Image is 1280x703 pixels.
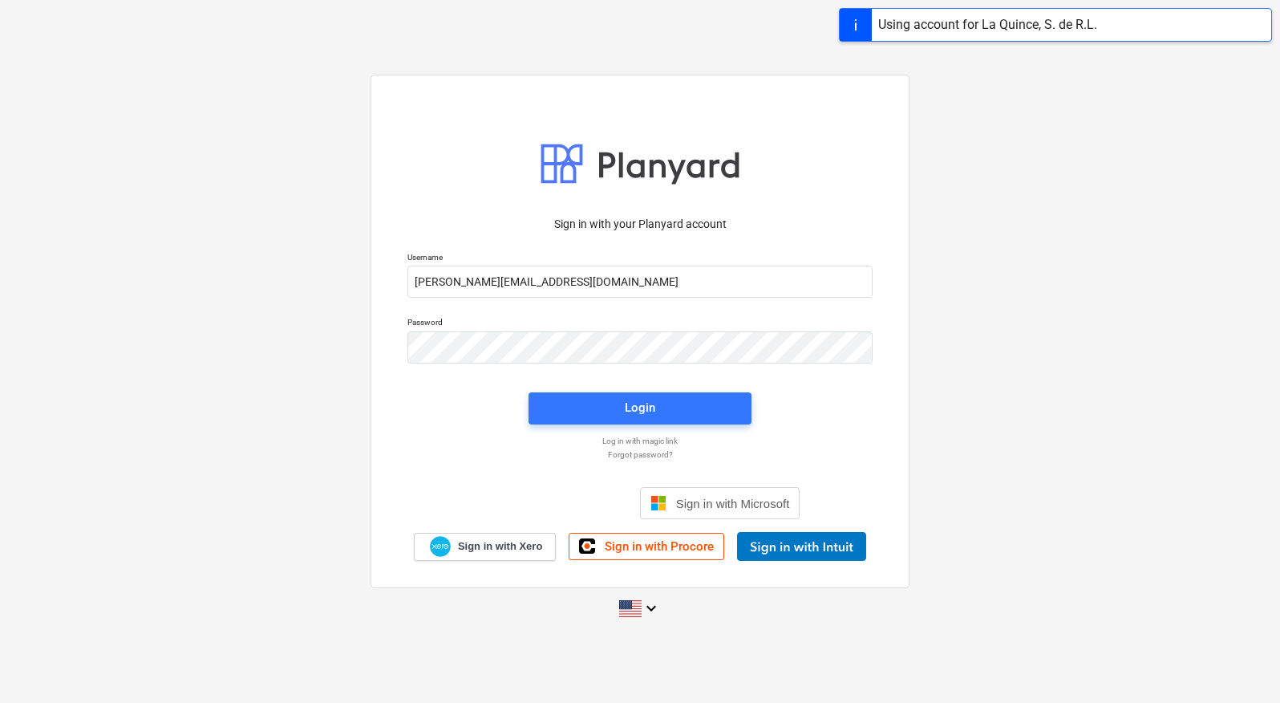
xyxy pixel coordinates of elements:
[642,599,661,618] i: keyboard_arrow_down
[676,497,790,510] span: Sign in with Microsoft
[399,449,881,460] a: Forgot password?
[430,536,451,558] img: Xero logo
[407,266,873,298] input: Username
[878,15,1097,35] div: Using account for La Quince, S. de R.L.
[605,539,714,554] span: Sign in with Procore
[407,317,873,331] p: Password
[650,495,666,511] img: Microsoft logo
[458,539,542,554] span: Sign in with Xero
[407,216,873,233] p: Sign in with your Planyard account
[472,486,635,521] iframe: Sign in with Google Button
[569,533,724,560] a: Sign in with Procore
[407,252,873,266] p: Username
[399,436,881,446] a: Log in with magic link
[414,533,557,561] a: Sign in with Xero
[529,392,751,425] button: Login
[625,397,655,418] div: Login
